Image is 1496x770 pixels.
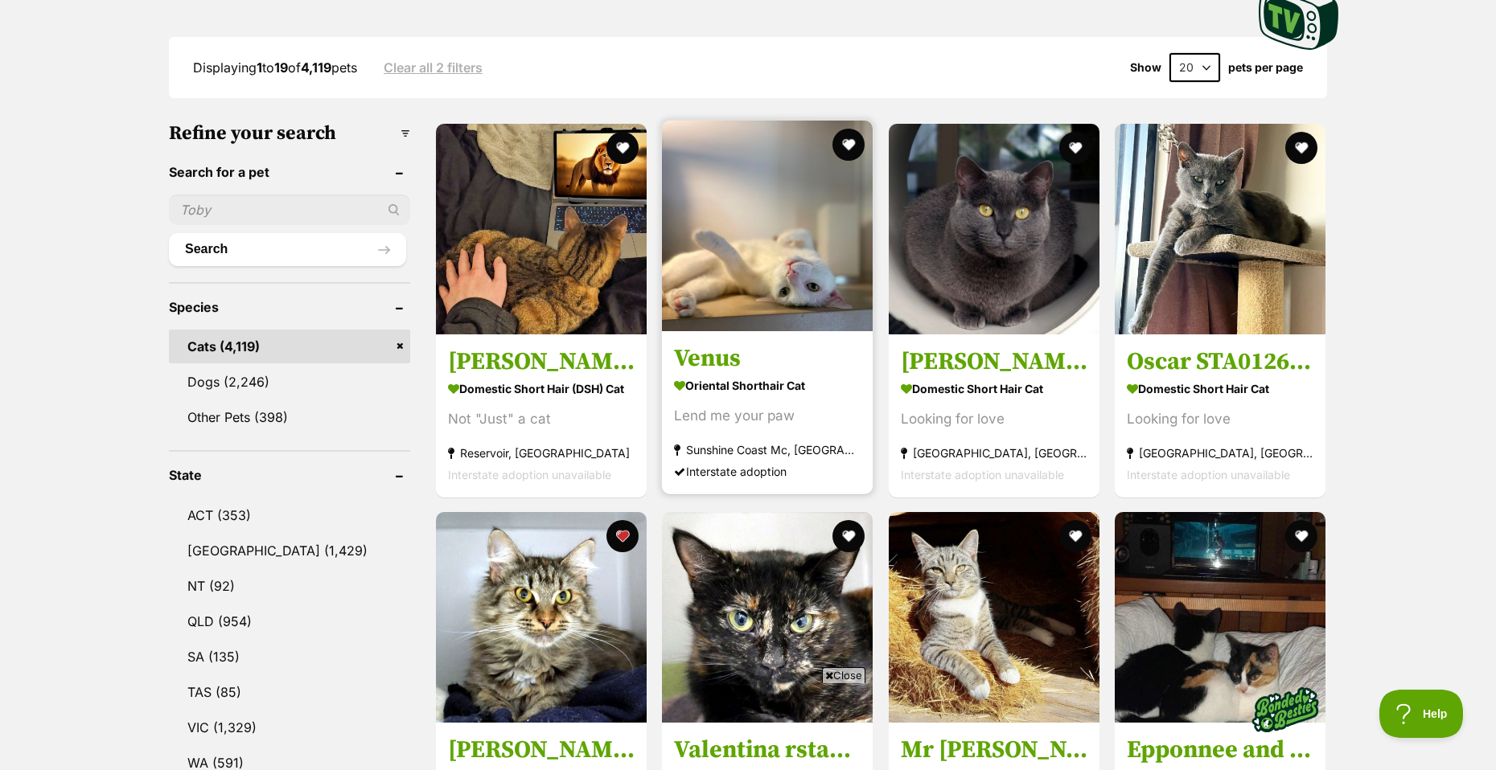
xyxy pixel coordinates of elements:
header: State [169,468,410,482]
header: Search for a pet [169,165,410,179]
strong: Domestic Short Hair (DSH) Cat [448,376,635,399]
h3: [PERSON_NAME] STA013366 [901,346,1087,376]
h3: Refine your search [169,122,410,145]
button: favourite [833,129,865,161]
a: Cats (4,119) [169,330,410,363]
button: favourite [1059,520,1091,552]
span: Interstate adoption unavailable [901,467,1064,481]
button: favourite [1285,520,1317,552]
label: pets per page [1228,61,1303,74]
h3: Oscar STA012657 [1127,346,1313,376]
img: Venus - Oriental Shorthair Cat [662,121,873,331]
a: QLD (954) [169,604,410,638]
img: Sasha - Domestic Short Hair (DSH) Cat [436,124,647,334]
img: consumer-privacy-logo.png [2,2,14,14]
div: Looking for love [1127,408,1313,429]
strong: 1 [257,59,262,76]
span: Interstate adoption unavailable [1127,467,1290,481]
input: Toby [169,195,410,225]
strong: Reservoir, [GEOGRAPHIC_DATA] [448,441,635,463]
img: Epponnee and Imran - Domestic Short Hair Cat [1115,512,1325,723]
a: [PERSON_NAME] Domestic Short Hair (DSH) Cat Not "Just" a cat Reservoir, [GEOGRAPHIC_DATA] Interst... [436,334,647,497]
strong: 19 [274,59,288,76]
a: [GEOGRAPHIC_DATA] (1,429) [169,534,410,567]
div: Interstate adoption [674,460,861,481]
div: Lend me your paw [674,404,861,426]
button: favourite [606,520,639,552]
button: favourite [833,520,865,552]
h3: Epponnee and [PERSON_NAME] [1127,735,1313,765]
header: Species [169,300,410,314]
strong: 4,119 [301,59,331,76]
img: Oscar STA012657 - Domestic Short Hair Cat [1115,124,1325,334]
span: Interstate adoption unavailable [448,467,611,481]
img: bonded besties [1245,670,1325,750]
strong: [GEOGRAPHIC_DATA], [GEOGRAPHIC_DATA] [901,441,1087,463]
span: Show [1130,61,1161,74]
a: ACT (353) [169,498,410,532]
h3: [PERSON_NAME] STA013648 [448,735,635,765]
a: Oscar STA012657 Domestic Short Hair Cat Looking for love [GEOGRAPHIC_DATA], [GEOGRAPHIC_DATA] Int... [1115,334,1325,497]
iframe: Advertisement [455,690,1041,762]
a: VIC (1,329) [169,711,410,744]
button: favourite [1285,132,1317,164]
h3: Mr [PERSON_NAME] [901,735,1087,765]
a: Other Pets (398) [169,400,410,434]
h3: [PERSON_NAME] [448,346,635,376]
span: Close [822,667,865,683]
button: favourite [1059,132,1091,164]
span: Displaying to of pets [193,59,357,76]
strong: Sunshine Coast Mc, [GEOGRAPHIC_DATA] [674,438,861,460]
img: Billie STA013366 - Domestic Short Hair Cat [889,124,1099,334]
a: Dogs (2,246) [169,365,410,399]
div: Looking for love [901,408,1087,429]
div: Not "Just" a cat [448,408,635,429]
iframe: Help Scout Beacon - Open [1379,690,1464,738]
a: SA (135) [169,640,410,674]
button: Search [169,233,406,265]
a: Clear all 2 filters [384,60,483,75]
a: TAS (85) [169,675,410,709]
h3: Venus [674,342,861,373]
strong: Domestic Short Hair Cat [1127,376,1313,399]
button: favourite [606,132,639,164]
img: Valentina rsta014176 - Domestic Short Hair Cat [662,512,873,723]
strong: [GEOGRAPHIC_DATA], [GEOGRAPHIC_DATA] [1127,441,1313,463]
img: Rhea STA013648 - Domestic Short Hair Cat [436,512,647,723]
strong: Domestic Short Hair Cat [901,376,1087,399]
img: Mr Smooch - Domestic Short Hair (DSH) Cat [889,512,1099,723]
img: adc.png [768,1,779,12]
strong: Oriental Shorthair Cat [674,373,861,396]
a: Venus Oriental Shorthair Cat Lend me your paw Sunshine Coast Mc, [GEOGRAPHIC_DATA] Interstate ado... [662,330,873,494]
a: [PERSON_NAME] STA013366 Domestic Short Hair Cat Looking for love [GEOGRAPHIC_DATA], [GEOGRAPHIC_D... [889,334,1099,497]
a: NT (92) [169,569,410,603]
